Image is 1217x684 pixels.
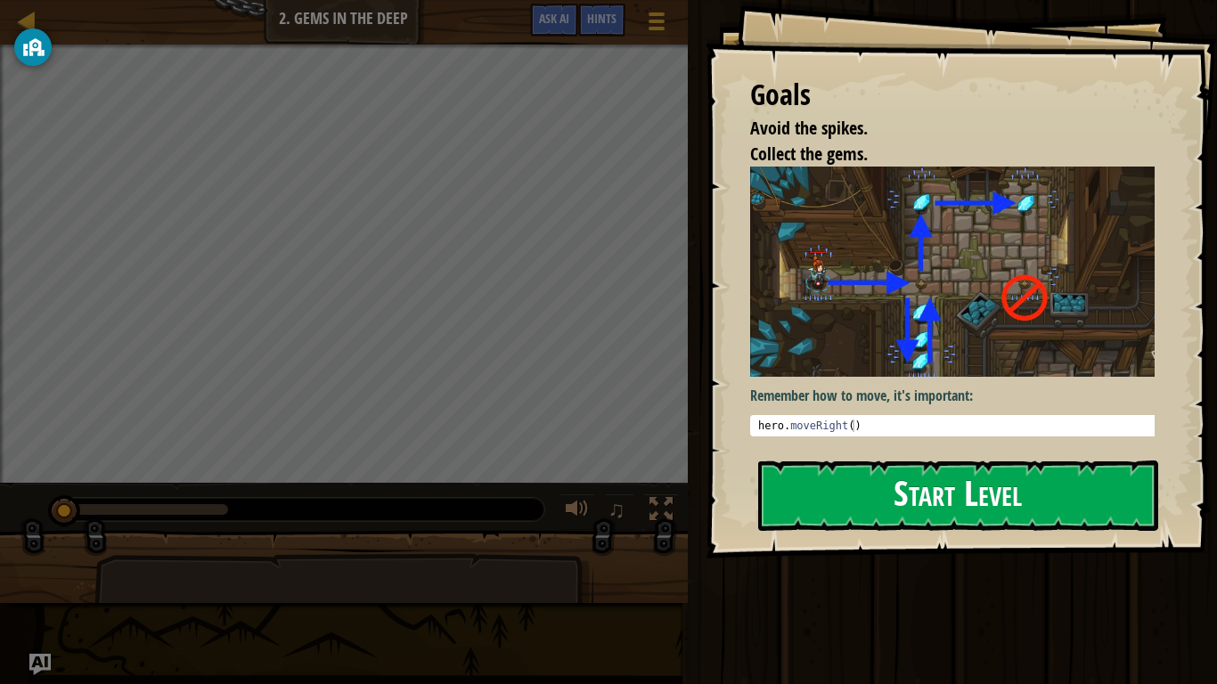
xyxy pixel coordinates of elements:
[750,116,868,140] span: Avoid the spikes.
[608,496,625,523] span: ♫
[604,493,634,530] button: ♫
[539,10,569,27] span: Ask AI
[750,386,1168,406] p: Remember how to move, it's important:
[29,654,51,675] button: Ask AI
[643,493,679,530] button: Toggle fullscreen
[634,4,679,45] button: Show game menu
[750,167,1168,377] img: Gems in the deep
[750,75,1155,116] div: Goals
[728,116,1150,142] li: Avoid the spikes.
[587,10,617,27] span: Hints
[530,4,578,37] button: Ask AI
[559,493,595,530] button: Adjust volume
[14,28,52,66] button: GoGuardian Privacy Information
[750,142,868,166] span: Collect the gems.
[758,460,1158,531] button: Start Level
[728,142,1150,167] li: Collect the gems.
